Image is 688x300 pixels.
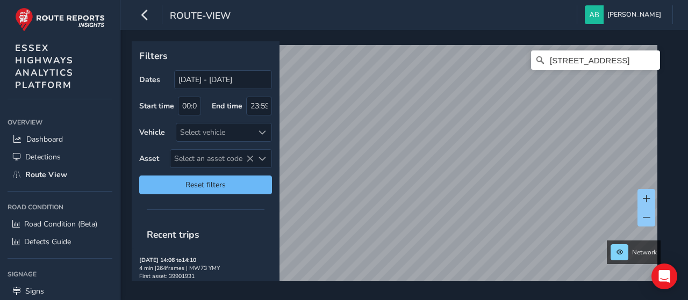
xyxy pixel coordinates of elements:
[8,266,112,282] div: Signage
[8,282,112,300] a: Signs
[25,152,61,162] span: Detections
[531,50,660,70] input: Search
[254,150,271,167] div: Select an asset code
[26,134,63,144] span: Dashboard
[139,101,174,111] label: Start time
[607,5,661,24] span: [PERSON_NAME]
[25,286,44,296] span: Signs
[170,9,231,24] span: route-view
[139,127,165,137] label: Vehicle
[139,75,160,85] label: Dates
[8,199,112,215] div: Road Condition
[15,8,105,32] img: rr logo
[8,233,112,251] a: Defects Guide
[8,130,112,148] a: Dashboard
[139,153,159,164] label: Asset
[135,45,657,294] canvas: Map
[139,175,272,194] button: Reset filters
[585,5,665,24] button: [PERSON_NAME]
[139,221,207,248] span: Recent trips
[651,264,677,289] div: Open Intercom Messenger
[139,264,272,272] div: 4 min | 264 frames | MW73 YMY
[25,170,67,180] span: Route View
[15,42,74,91] span: ESSEX HIGHWAYS ANALYTICS PLATFORM
[147,180,264,190] span: Reset filters
[8,148,112,166] a: Detections
[24,219,97,229] span: Road Condition (Beta)
[8,114,112,130] div: Overview
[139,256,196,264] strong: [DATE] 14:06 to 14:10
[24,237,71,247] span: Defects Guide
[170,150,254,167] span: Select an asset code
[176,123,254,141] div: Select vehicle
[632,248,657,257] span: Network
[139,272,195,280] span: First asset: 39901931
[8,166,112,184] a: Route View
[585,5,604,24] img: diamond-layout
[212,101,242,111] label: End time
[139,49,272,63] p: Filters
[8,215,112,233] a: Road Condition (Beta)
